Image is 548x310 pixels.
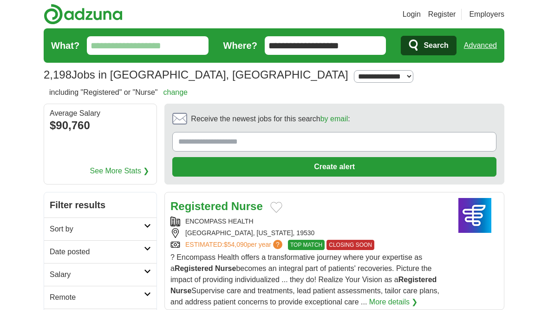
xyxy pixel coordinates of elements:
span: CLOSING SOON [326,240,374,250]
div: [GEOGRAPHIC_DATA], [US_STATE], 19530 [170,228,444,238]
a: by email [320,115,348,123]
a: ESTIMATED:$54,090per year? [185,240,284,250]
span: ? [273,240,282,249]
a: Date posted [44,240,157,263]
strong: Registered [170,200,228,212]
button: Search [401,36,456,55]
strong: Nurse [231,200,263,212]
div: Average Salary [50,110,151,117]
a: See More Stats ❯ [90,165,150,177]
a: Salary [44,263,157,286]
a: Remote [44,286,157,309]
span: $54,090 [224,241,248,248]
a: Sort by [44,218,157,240]
span: TOP MATCH [288,240,325,250]
a: More details ❯ [369,297,418,308]
img: Adzuna logo [44,4,123,25]
div: $90,760 [50,117,151,134]
button: Add to favorite jobs [270,202,282,213]
h2: including "Registered" or "Nurse" [49,87,188,98]
a: Login [403,9,421,20]
a: change [163,88,188,96]
strong: Registered [398,276,437,284]
strong: Nurse [215,264,236,272]
a: Register [428,9,456,20]
a: Registered Nurse [170,200,263,212]
span: Receive the newest jobs for this search : [191,113,350,125]
a: Employers [469,9,504,20]
strong: Registered [175,264,213,272]
h2: Sort by [50,224,144,235]
a: Advanced [464,36,497,55]
h1: Jobs in [GEOGRAPHIC_DATA], [GEOGRAPHIC_DATA] [44,68,348,81]
h2: Filter results [44,192,157,218]
button: Create alert [172,157,496,177]
label: What? [51,39,79,53]
h2: Date posted [50,246,144,257]
strong: Nurse [170,287,191,295]
h2: Remote [50,292,144,303]
a: ENCOMPASS HEALTH [185,218,254,225]
img: Encompass Health logo [452,198,498,233]
span: ? Encompass Health offers a transformative journey where your expertise as a becomes an integral ... [170,253,439,306]
span: 2,198 [44,66,72,83]
h2: Salary [50,269,144,280]
span: Search [424,36,448,55]
label: Where? [223,39,257,53]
